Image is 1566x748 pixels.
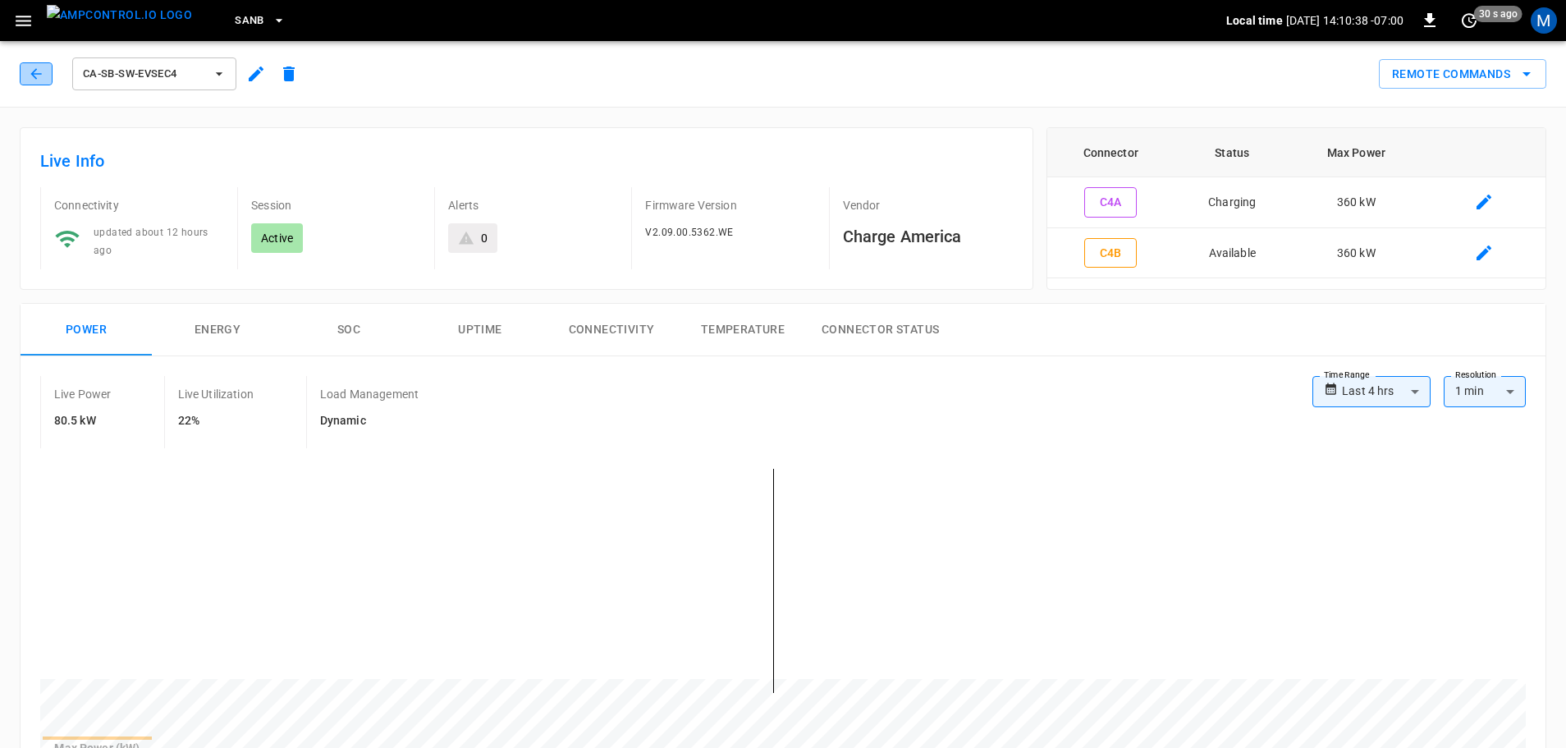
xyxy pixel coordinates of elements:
button: Power [21,304,152,356]
h6: 22% [178,412,254,430]
img: ampcontrol.io logo [47,5,192,25]
div: 1 min [1444,376,1526,407]
p: Vendor [843,197,1013,213]
p: Firmware Version [645,197,815,213]
button: Uptime [414,304,546,356]
td: Charging [1174,177,1290,228]
div: remote commands options [1379,59,1546,89]
button: Connector Status [808,304,952,356]
div: profile-icon [1531,7,1557,34]
th: Connector [1047,128,1174,177]
p: Session [251,197,421,213]
button: C4A [1084,187,1137,218]
button: Energy [152,304,283,356]
table: connector table [1047,128,1545,278]
h6: 80.5 kW [54,412,112,430]
th: Max Power [1290,128,1422,177]
button: set refresh interval [1456,7,1482,34]
button: ca-sb-sw-evseC4 [72,57,236,90]
div: 0 [481,230,488,246]
span: 30 s ago [1474,6,1522,22]
button: SanB [228,5,292,37]
p: Active [261,230,293,246]
button: Connectivity [546,304,677,356]
p: Alerts [448,197,618,213]
label: Time Range [1324,369,1370,382]
button: Remote Commands [1379,59,1546,89]
p: Connectivity [54,197,224,213]
p: Live Power [54,386,112,402]
p: Load Management [320,386,419,402]
span: V2.09.00.5362.WE [645,227,733,238]
button: SOC [283,304,414,356]
div: Last 4 hrs [1342,376,1431,407]
button: C4B [1084,238,1137,268]
h6: Live Info [40,148,1013,174]
span: updated about 12 hours ago [94,227,208,256]
td: 360 kW [1290,228,1422,279]
h6: Dynamic [320,412,419,430]
h6: Charge America [843,223,1013,250]
p: [DATE] 14:10:38 -07:00 [1286,12,1403,29]
button: Temperature [677,304,808,356]
td: Available [1174,228,1290,279]
th: Status [1174,128,1290,177]
td: 360 kW [1290,177,1422,228]
label: Resolution [1455,369,1496,382]
span: ca-sb-sw-evseC4 [83,65,204,84]
p: Local time [1226,12,1283,29]
span: SanB [235,11,264,30]
p: Live Utilization [178,386,254,402]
